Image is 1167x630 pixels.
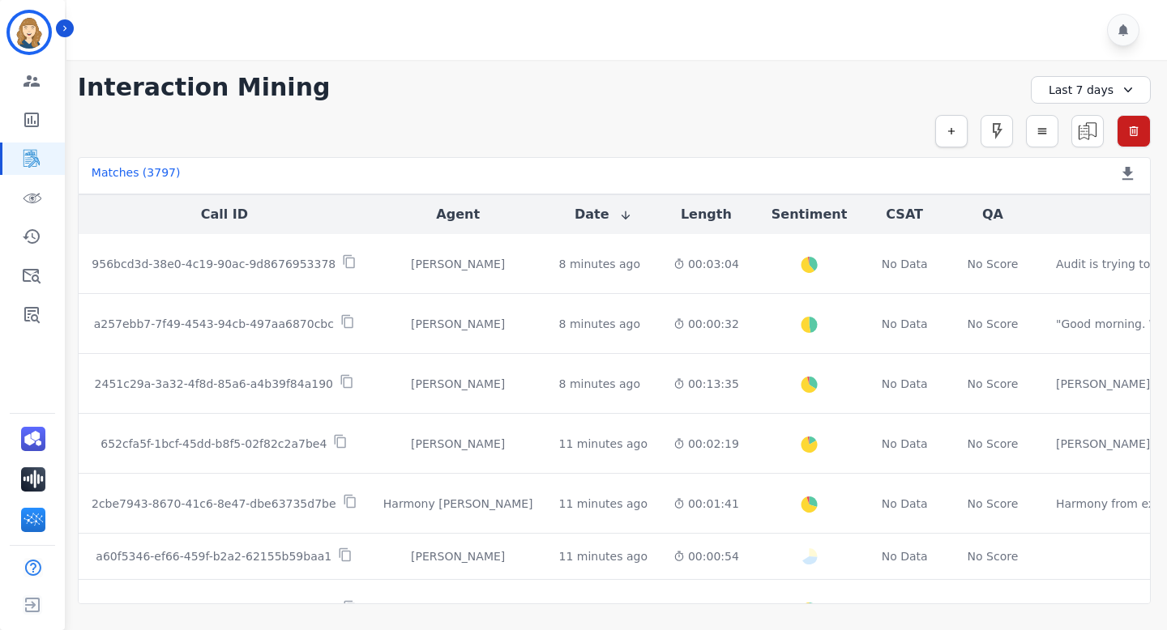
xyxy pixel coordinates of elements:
[879,376,930,392] div: No Data
[673,602,739,618] div: 00:00:10
[879,256,930,272] div: No Data
[100,436,327,452] p: 652cfa5f-1bcf-45dd-b8f5-02f82c2a7be4
[559,548,648,564] div: 11 minutes ago
[96,548,331,564] p: a60f5346-ef66-459f-b2a2-62155b59baa1
[383,602,533,618] div: [PERSON_NAME]
[559,602,648,618] div: 13 minutes ago
[559,436,648,452] div: 11 minutes ago
[383,256,533,272] div: [PERSON_NAME]
[559,376,641,392] div: 8 minutes ago
[879,602,930,618] div: No Data
[559,316,641,332] div: 8 minutes ago
[92,496,336,512] p: 2cbe7943-8670-41c6-8e47-dbe63735d7be
[78,73,331,102] h1: Interaction Mining
[383,316,533,332] div: [PERSON_NAME]
[383,436,533,452] div: [PERSON_NAME]
[968,602,1019,618] div: No Score
[886,205,923,224] button: CSAT
[559,256,641,272] div: 8 minutes ago
[772,205,847,224] button: Sentiment
[879,316,930,332] div: No Data
[968,376,1019,392] div: No Score
[968,496,1019,512] div: No Score
[968,316,1019,332] div: No Score
[1031,76,1151,104] div: Last 7 days
[92,164,181,187] div: Matches ( 3797 )
[383,548,533,564] div: [PERSON_NAME]
[879,436,930,452] div: No Data
[968,436,1019,452] div: No Score
[673,548,739,564] div: 00:00:54
[92,256,336,272] p: 956bcd3d-38e0-4c19-90ac-9d8676953378
[673,436,739,452] div: 00:02:19
[982,205,1003,224] button: QA
[383,496,533,512] div: Harmony [PERSON_NAME]
[10,13,49,52] img: Bordered avatar
[92,602,336,618] p: b03ca291-84cd-4149-9a22-abb957155e66
[968,548,1019,564] div: No Score
[383,376,533,392] div: [PERSON_NAME]
[879,548,930,564] div: No Data
[436,205,480,224] button: Agent
[968,256,1019,272] div: No Score
[575,205,632,224] button: Date
[559,496,648,512] div: 11 minutes ago
[673,256,739,272] div: 00:03:04
[201,205,248,224] button: Call ID
[673,496,739,512] div: 00:01:41
[879,496,930,512] div: No Data
[94,316,334,332] p: a257ebb7-7f49-4543-94cb-497aa6870cbc
[673,316,739,332] div: 00:00:32
[95,376,333,392] p: 2451c29a-3a32-4f8d-85a6-a4b39f84a190
[681,205,732,224] button: Length
[673,376,739,392] div: 00:13:35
